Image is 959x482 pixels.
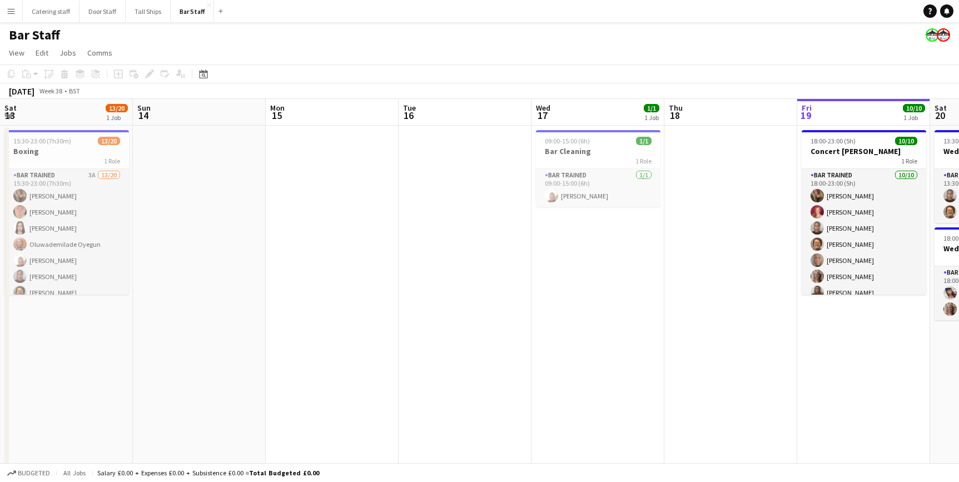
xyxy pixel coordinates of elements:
span: Mon [270,103,285,113]
span: Sat [4,103,17,113]
button: Catering staff [23,1,79,22]
span: All jobs [61,469,88,477]
span: 18 [667,109,683,122]
app-card-role: Bar trained10/1018:00-23:00 (5h)[PERSON_NAME][PERSON_NAME][PERSON_NAME][PERSON_NAME][PERSON_NAME]... [802,169,926,352]
h3: Concert [PERSON_NAME] [802,146,926,156]
span: Sun [137,103,151,113]
a: View [4,46,29,60]
app-card-role: Bar trained1/109:00-15:00 (6h)[PERSON_NAME] [536,169,660,207]
span: 14 [136,109,151,122]
span: 10/10 [903,104,925,112]
span: 18:00-23:00 (5h) [811,137,856,145]
span: Week 38 [37,87,64,95]
span: Tue [403,103,416,113]
span: 15 [269,109,285,122]
app-job-card: 15:30-23:00 (7h30m)13/20Boxing1 RoleBar trained3A13/2015:30-23:00 (7h30m)[PERSON_NAME][PERSON_NAM... [4,130,129,295]
a: Comms [83,46,117,60]
span: 20 [933,109,947,122]
span: Jobs [59,48,76,58]
span: 17 [534,109,550,122]
span: Thu [669,103,683,113]
span: 09:00-15:00 (6h) [545,137,590,145]
span: 13 [3,109,17,122]
span: 13/20 [98,137,120,145]
button: Door Staff [79,1,126,22]
span: Wed [536,103,550,113]
span: 1 Role [635,157,652,165]
span: Total Budgeted £0.00 [249,469,319,477]
div: 1 Job [644,113,659,122]
span: 1 Role [901,157,917,165]
div: BST [69,87,80,95]
app-user-avatar: Beach Ballroom [926,28,939,42]
app-job-card: 09:00-15:00 (6h)1/1Bar Cleaning1 RoleBar trained1/109:00-15:00 (6h)[PERSON_NAME] [536,130,660,207]
div: 1 Job [106,113,127,122]
h3: Bar Cleaning [536,146,660,156]
span: 19 [800,109,812,122]
span: 1 Role [104,157,120,165]
span: Comms [87,48,112,58]
div: [DATE] [9,86,34,97]
button: Tall Ships [126,1,171,22]
button: Budgeted [6,467,52,479]
span: Edit [36,48,48,58]
h3: Boxing [4,146,129,156]
span: 15:30-23:00 (7h30m) [13,137,71,145]
a: Jobs [55,46,81,60]
button: Bar Staff [171,1,214,22]
span: Sat [935,103,947,113]
h1: Bar Staff [9,27,60,43]
span: 13/20 [106,104,128,112]
span: 1/1 [636,137,652,145]
div: 1 Job [903,113,925,122]
span: 1/1 [644,104,659,112]
span: 16 [401,109,416,122]
span: Budgeted [18,469,50,477]
span: Fri [802,103,812,113]
span: View [9,48,24,58]
span: 10/10 [895,137,917,145]
app-user-avatar: Beach Ballroom [937,28,950,42]
div: Salary £0.00 + Expenses £0.00 + Subsistence £0.00 = [97,469,319,477]
a: Edit [31,46,53,60]
app-job-card: 18:00-23:00 (5h)10/10Concert [PERSON_NAME]1 RoleBar trained10/1018:00-23:00 (5h)[PERSON_NAME][PER... [802,130,926,295]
